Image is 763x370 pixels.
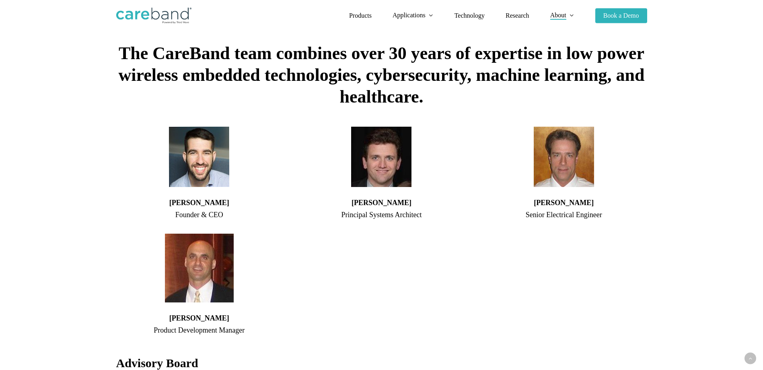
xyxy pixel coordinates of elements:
[744,353,756,364] a: Back to top
[116,312,282,324] h4: [PERSON_NAME]
[165,234,234,302] img: Sam Viesca
[116,197,282,208] h4: [PERSON_NAME]
[393,12,426,18] span: Applications
[550,12,574,19] a: About
[481,197,647,208] h4: [PERSON_NAME]
[534,127,594,187] img: Jon Ledwith
[298,197,465,208] h4: [PERSON_NAME]
[550,12,566,18] span: About
[169,127,229,187] img: Adam Sobol
[603,12,639,19] span: Book a Demo
[393,12,434,19] a: Applications
[351,127,411,187] img: Paul Sheldon
[349,12,372,19] a: Products
[116,324,282,337] div: Product Development Manager
[595,12,647,19] a: Book a Demo
[455,12,485,19] a: Technology
[298,208,465,221] div: Principal Systems Architect
[116,208,282,221] div: Founder & CEO
[116,43,647,108] h2: The CareBand team combines over 30 years of expertise in low power wireless embedded technologies...
[481,208,647,221] div: Senior Electrical Engineer
[506,12,529,19] a: Research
